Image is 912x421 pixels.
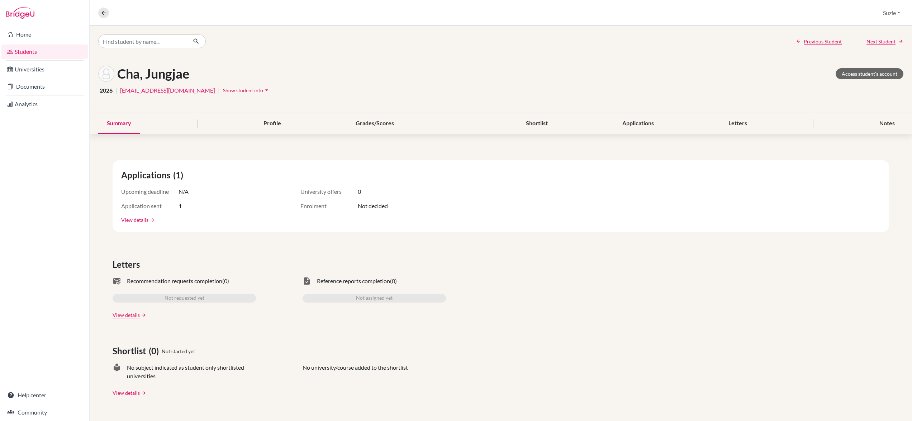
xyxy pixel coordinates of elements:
span: Upcoming deadline [121,187,179,196]
a: arrow_forward [140,390,146,396]
span: 2026 [100,86,113,95]
a: Next Student [866,38,903,45]
a: Students [1,45,88,59]
a: View details [113,311,140,319]
span: (1) [173,169,186,182]
a: Analytics [1,97,88,111]
span: (0) [222,277,229,285]
div: Summary [98,113,140,134]
span: Not requested yet [165,294,204,303]
a: Universities [1,62,88,76]
span: Show student info [223,87,263,93]
div: Notes [871,113,903,134]
span: Not started yet [162,347,195,355]
div: Grades/Scores [347,113,403,134]
span: University offers [300,187,358,196]
a: arrow_forward [140,313,146,318]
span: N/A [179,187,189,196]
span: No subject indicated as student only shortlisted universities [127,363,256,380]
span: Recommendation requests completion [127,277,222,285]
span: Not assigned yet [356,294,393,303]
span: Shortlist [113,345,149,357]
a: Home [1,27,88,42]
a: Help center [1,388,88,402]
img: Bridge-U [6,7,34,19]
span: Next Student [866,38,896,45]
div: Applications [614,113,662,134]
a: Access student's account [836,68,903,79]
span: local_library [113,363,121,380]
span: 1 [179,202,182,210]
span: mark_email_read [113,277,121,285]
a: arrow_forward [148,217,155,223]
span: Previous Student [804,38,842,45]
span: | [218,86,220,95]
span: Letters [113,258,143,271]
a: Documents [1,79,88,94]
span: 0 [358,187,361,196]
i: arrow_drop_down [263,86,270,94]
button: Suzie [880,6,903,20]
span: Applications [121,169,173,182]
p: No university/course added to the shortlist [303,363,408,380]
button: Show student infoarrow_drop_down [223,85,271,96]
a: Community [1,405,88,420]
span: (0) [149,345,162,357]
img: Jungjae Cha's avatar [98,66,114,82]
div: Letters [720,113,756,134]
div: Profile [255,113,290,134]
input: Find student by name... [98,34,187,48]
span: Application sent [121,202,179,210]
span: task [303,277,311,285]
span: (0) [390,277,397,285]
h1: Cha, Jungjae [117,66,189,81]
span: | [115,86,117,95]
span: Reference reports completion [317,277,390,285]
div: Shortlist [517,113,556,134]
a: [EMAIL_ADDRESS][DOMAIN_NAME] [120,86,215,95]
a: View details [113,389,140,397]
span: Enrolment [300,202,358,210]
a: Previous Student [796,38,842,45]
a: View details [121,216,148,224]
span: Not decided [358,202,388,210]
